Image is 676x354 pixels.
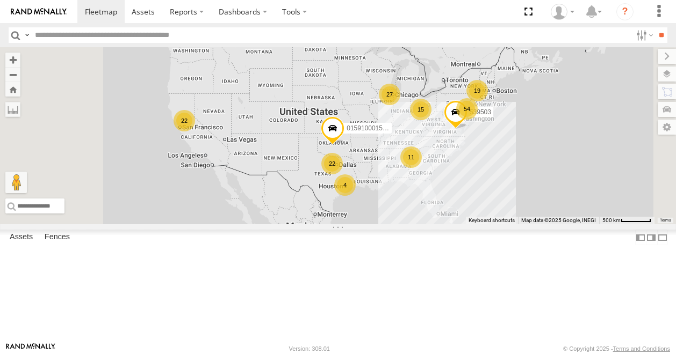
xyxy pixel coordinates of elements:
[466,80,488,101] div: 19
[5,53,20,67] button: Zoom in
[410,99,432,120] div: 15
[334,174,356,196] div: 4
[469,217,515,224] button: Keyboard shortcuts
[321,153,343,174] div: 22
[563,345,670,352] div: © Copyright 2025 -
[613,345,670,352] a: Terms and Conditions
[632,27,655,43] label: Search Filter Options
[39,230,75,245] label: Fences
[470,108,491,116] span: 539503
[5,172,27,193] button: Drag Pegman onto the map to open Street View
[347,124,400,132] span: 015910001502866
[602,217,621,223] span: 500 km
[5,82,20,97] button: Zoom Home
[599,217,655,224] button: Map Scale: 500 km per 53 pixels
[660,218,671,223] a: Terms (opens in new tab)
[379,84,400,105] div: 27
[547,4,578,20] div: Derek Peterson
[616,3,634,20] i: ?
[646,230,657,245] label: Dock Summary Table to the Right
[23,27,31,43] label: Search Query
[4,230,38,245] label: Assets
[657,230,668,245] label: Hide Summary Table
[5,102,20,117] label: Measure
[635,230,646,245] label: Dock Summary Table to the Left
[400,146,422,168] div: 11
[658,120,676,135] label: Map Settings
[6,343,55,354] a: Visit our Website
[5,67,20,82] button: Zoom out
[521,217,596,223] span: Map data ©2025 Google, INEGI
[174,110,195,131] div: 22
[11,8,67,16] img: rand-logo.svg
[456,98,478,120] div: 54
[289,345,330,352] div: Version: 308.01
